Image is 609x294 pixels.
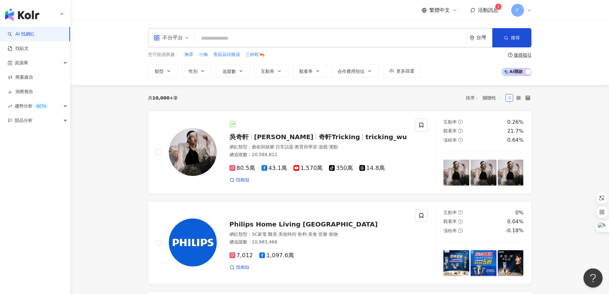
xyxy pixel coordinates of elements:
[148,52,179,58] span: 您可能感興趣：
[199,51,208,58] button: 小胸
[152,95,174,100] span: 10,000+
[184,52,193,58] span: 胸罩
[246,52,264,58] span: 三杯蝦🦐
[277,232,278,237] span: ·
[471,160,496,186] img: post-image
[329,165,353,171] span: 350萬
[230,231,408,238] div: 網紅類型 ：
[278,232,296,237] span: 美妝時尚
[507,218,524,225] div: 0.04%
[252,232,267,237] span: 3C家電
[458,210,463,215] span: question-circle
[319,144,328,149] span: 遊戲
[15,56,28,70] span: 資源庫
[505,227,524,234] div: -0.18%
[476,35,492,40] div: 台灣
[443,119,457,124] span: 互動率
[458,228,463,233] span: question-circle
[329,144,338,149] span: 運動
[443,219,457,224] span: 觀看率
[328,144,329,149] span: ·
[443,250,469,276] img: post-image
[230,133,249,141] span: 吳奇軒
[182,65,212,77] button: 性別
[169,219,217,266] img: KOL Avatar
[230,220,378,228] span: Philips Home Living [GEOGRAPHIC_DATA]
[148,65,178,77] button: 類型
[338,69,364,74] span: 合作費用預估
[230,165,255,171] span: 80.5萬
[331,65,379,77] button: 合作費用預估
[184,51,194,58] button: 胸罩
[317,232,318,237] span: ·
[471,250,496,276] img: post-image
[483,93,502,103] span: 關聯性
[497,4,500,9] span: 1
[230,239,408,245] div: 總追蹤數 ： 10,983,466
[508,53,512,57] span: question-circle
[155,69,164,74] span: 類型
[213,51,240,58] button: 香菇蒜頭雞湯
[8,104,12,108] span: rise
[470,36,474,40] span: environment
[583,268,603,288] iframe: Help Scout Beacon - Open
[495,4,502,10] sup: 1
[478,7,498,13] span: 活動訊息
[230,152,408,158] div: 總追蹤數 ： 20,584,812
[252,144,274,149] span: 藝術與娛樂
[189,69,198,74] span: 性別
[230,264,249,271] a: 找相似
[148,201,532,284] a: KOL AvatarPhilips Home Living [GEOGRAPHIC_DATA]網紅類型：3C家電·醫美·美妝時尚·飲料·美食·音樂·寵物總追蹤數：10,983,4667,0121...
[329,232,338,237] span: 寵物
[498,160,524,186] img: post-image
[383,65,421,77] button: 更多篩選
[458,138,463,142] span: question-circle
[507,137,524,144] div: 0.64%
[293,165,323,171] span: 1,570萬
[507,119,524,126] div: 0.26%
[230,144,408,150] div: 網紅類型 ：
[307,232,308,237] span: ·
[8,45,29,52] a: 找貼文
[169,128,217,176] img: KOL Avatar
[507,128,524,135] div: 21.7%
[429,7,450,14] span: 繁體中文
[458,129,463,133] span: question-circle
[443,210,457,215] span: 互動率
[216,65,250,77] button: 追蹤數
[262,165,287,171] span: 43.1萬
[511,35,520,40] span: 搜尋
[295,144,317,149] span: 教育與學習
[8,31,35,37] a: searchAI 找網紅
[261,69,274,74] span: 互動率
[319,133,360,141] span: 奇軒Tricking
[308,232,317,237] span: 美食
[443,228,457,233] span: 漲粉率
[254,133,314,141] span: [PERSON_NAME]
[492,28,531,47] button: 搜尋
[365,133,407,141] span: tricking_wu
[274,144,276,149] span: ·
[296,232,298,237] span: ·
[298,232,307,237] span: 飲料
[293,144,295,149] span: ·
[5,8,39,21] img: logo
[515,209,523,216] div: 0%
[230,177,249,183] a: 找相似
[458,120,463,124] span: question-circle
[466,93,505,103] div: 排序：
[396,68,414,74] span: 更多篩選
[15,99,49,113] span: 趨勢分析
[293,65,327,77] button: 觀看率
[443,160,469,186] img: post-image
[458,219,463,224] span: question-circle
[276,144,293,149] span: 日常話題
[8,74,33,81] a: 商案媒合
[318,232,327,237] span: 音樂
[498,250,524,276] img: post-image
[299,69,313,74] span: 觀看率
[15,113,33,128] span: 競品分析
[514,52,532,58] div: 搜尋指引
[230,252,253,259] span: 7,012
